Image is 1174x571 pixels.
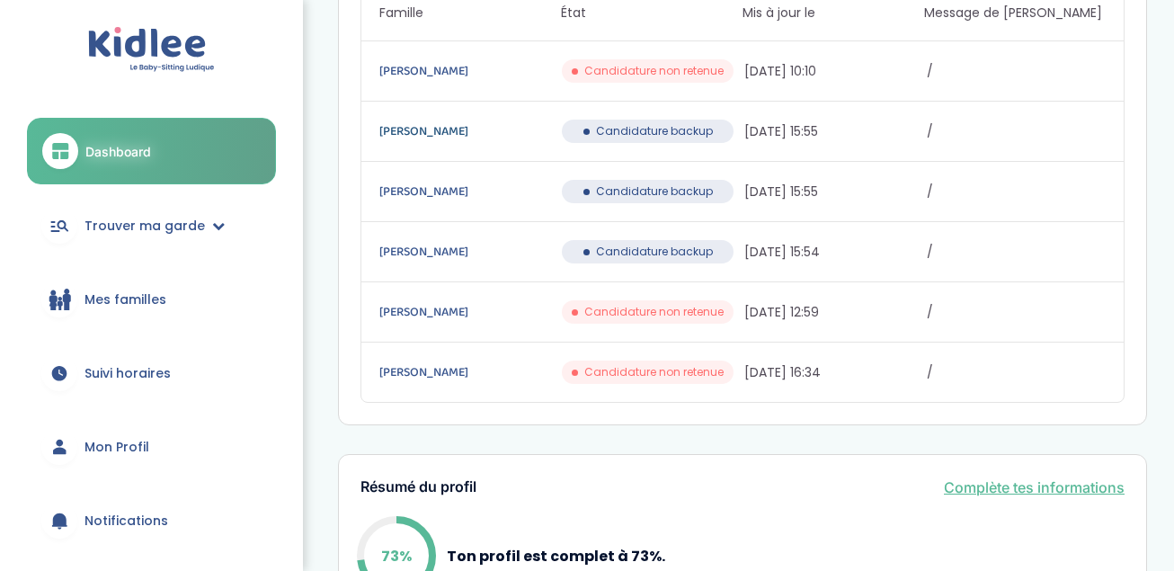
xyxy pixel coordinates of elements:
h3: Résumé du profil [360,479,476,495]
span: Mon Profil [84,438,149,457]
span: [DATE] 15:54 [744,243,923,262]
span: Trouver ma garde [84,217,205,236]
span: Message de [PERSON_NAME] [924,4,1106,22]
span: [DATE] 15:55 [744,183,923,201]
span: [DATE] 12:59 [744,303,923,322]
p: 73% [381,545,412,567]
span: Suivi horaires [84,364,171,383]
span: / [927,183,1106,201]
span: Candidature backup [596,183,713,200]
span: / [927,303,1106,322]
span: [DATE] 10:10 [744,62,923,81]
span: Candidature non retenue [584,63,724,79]
a: Dashboard [27,118,276,184]
span: État [561,4,743,22]
a: Trouver ma garde [27,193,276,258]
span: Candidature non retenue [584,364,724,380]
span: / [927,243,1106,262]
a: Mes familles [27,267,276,332]
a: Suivi horaires [27,341,276,406]
a: [PERSON_NAME] [379,182,558,201]
span: Famille [379,4,561,22]
a: [PERSON_NAME] [379,242,558,262]
p: Ton profil est complet à 73%. [447,545,665,567]
a: Notifications [27,488,276,553]
span: [DATE] 15:55 [744,122,923,141]
span: / [927,62,1106,81]
span: / [927,122,1106,141]
a: Complète tes informations [944,477,1125,498]
span: Candidature backup [596,123,713,139]
a: [PERSON_NAME] [379,302,558,322]
span: Mes familles [84,290,166,309]
img: logo.svg [88,27,215,73]
a: [PERSON_NAME] [379,121,558,141]
span: Notifications [84,512,168,531]
span: Mis à jour le [743,4,924,22]
span: Dashboard [85,142,151,161]
a: [PERSON_NAME] [379,362,558,382]
a: Mon Profil [27,415,276,479]
span: / [927,363,1106,382]
span: Candidature backup [596,244,713,260]
span: Candidature non retenue [584,304,724,320]
span: [DATE] 16:34 [744,363,923,382]
a: [PERSON_NAME] [379,61,558,81]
